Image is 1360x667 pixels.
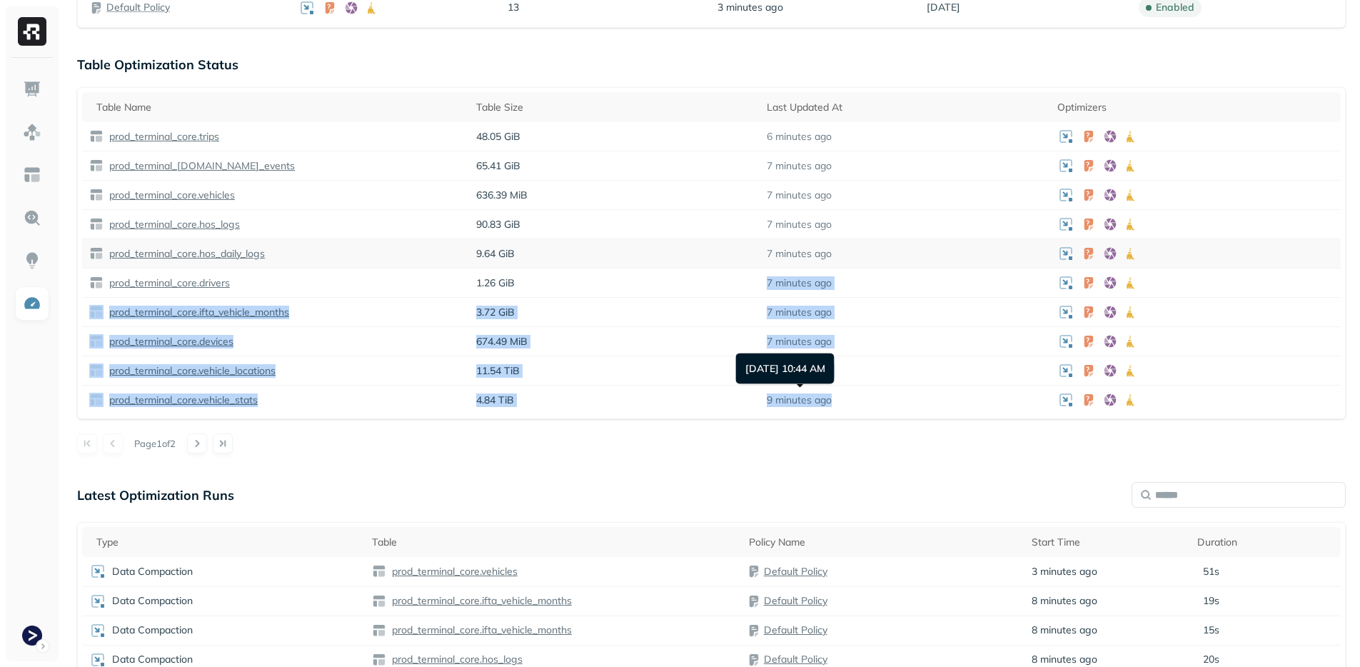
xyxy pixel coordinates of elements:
a: prod_terminal_core.hos_logs [104,218,240,231]
p: 7 minutes ago [767,335,832,348]
p: prod_terminal_core.trips [106,130,219,144]
p: 7 minutes ago [767,306,832,319]
p: prod_terminal_core.vehicle_stats [106,393,258,407]
p: 9 minutes ago [767,393,832,407]
img: table [89,217,104,231]
p: Latest Optimization Runs [77,487,234,503]
p: prod_terminal_core.vehicles [106,189,235,202]
p: 636.39 MiB [476,189,752,202]
img: table [372,653,386,667]
p: 65.41 GiB [476,159,752,173]
img: table [89,393,104,407]
p: prod_terminal_core.vehicles [389,565,518,578]
img: table [89,305,104,319]
a: Default Policy [764,623,827,636]
div: Last Updated At [767,101,1043,114]
img: table [372,564,386,578]
img: table [372,623,386,638]
p: enabled [1156,1,1194,14]
p: 90.83 GiB [476,218,752,231]
p: 20s [1203,653,1219,666]
p: prod_terminal_core.ifta_vehicle_months [389,623,572,637]
p: Data Compaction [112,565,193,578]
p: prod_terminal_core.hos_logs [106,218,240,231]
p: 6 minutes ago [767,130,832,144]
p: prod_terminal_[DOMAIN_NAME]_events [106,159,295,173]
p: 7 minutes ago [767,247,832,261]
p: 15s [1203,623,1219,637]
a: prod_terminal_core.vehicles [386,565,518,578]
img: Dashboard [23,80,41,99]
span: 3 minutes ago [717,1,783,14]
a: prod_terminal_core.drivers [104,276,230,290]
img: table [89,159,104,173]
img: table [89,129,104,144]
a: prod_terminal_core.hos_logs [386,653,523,666]
div: Duration [1197,536,1334,549]
div: Table Size [476,101,752,114]
img: Query Explorer [23,209,41,227]
p: 7 minutes ago [767,218,832,231]
a: prod_terminal_core.vehicles [104,189,235,202]
img: Terminal [22,626,42,646]
div: Start Time [1032,536,1183,549]
p: 11.54 TiB [476,364,752,378]
img: table [89,188,104,202]
div: Optimizers [1057,101,1334,114]
p: Data Compaction [112,594,193,608]
img: table [89,363,104,378]
a: prod_terminal_core.ifta_vehicle_months [386,594,572,608]
p: 13 [508,1,702,14]
p: 7 minutes ago [767,159,832,173]
p: 4.84 TiB [476,393,752,407]
p: 19s [1203,594,1219,608]
p: prod_terminal_core.devices [106,335,233,348]
p: prod_terminal_core.vehicle_locations [106,364,276,378]
p: 9.64 GiB [476,247,752,261]
span: 8 minutes ago [1032,623,1097,637]
div: [DATE] 10:44 AM [736,353,835,384]
p: Page 1 of 2 [134,437,176,450]
a: prod_terminal_core.devices [104,335,233,348]
p: 1.26 GiB [476,276,752,290]
img: Optimization [23,294,41,313]
a: prod_terminal_core.hos_daily_logs [104,247,265,261]
p: 3.72 GiB [476,306,752,319]
p: prod_terminal_core.hos_daily_logs [106,247,265,261]
a: prod_terminal_[DOMAIN_NAME]_events [104,159,295,173]
a: Default Policy [106,1,170,14]
a: prod_terminal_core.vehicle_stats [104,393,258,407]
p: 674.49 MiB [476,335,752,348]
div: Table [372,536,735,549]
p: 51s [1203,565,1219,578]
span: [DATE] [927,1,960,14]
img: table [372,594,386,608]
img: table [89,246,104,261]
p: 7 minutes ago [767,276,832,290]
img: Ryft [18,17,46,46]
span: 8 minutes ago [1032,594,1097,608]
a: prod_terminal_core.vehicle_locations [104,364,276,378]
p: 7 minutes ago [767,189,832,202]
div: Type [96,536,358,549]
a: Default Policy [764,594,827,607]
p: prod_terminal_core.ifta_vehicle_months [389,594,572,608]
img: table [89,334,104,348]
img: table [89,276,104,290]
div: Table Name [96,101,462,114]
span: 3 minutes ago [1032,565,1097,578]
a: prod_terminal_core.trips [104,130,219,144]
p: Table Optimization Status [77,56,1346,73]
span: 8 minutes ago [1032,653,1097,666]
a: Default Policy [764,565,827,578]
div: Policy Name [749,536,1017,549]
p: prod_terminal_core.drivers [106,276,230,290]
img: Asset Explorer [23,166,41,184]
p: Data Compaction [112,623,193,637]
p: prod_terminal_core.hos_logs [389,653,523,666]
a: Default Policy [764,653,827,666]
img: Assets [23,123,41,141]
p: 48.05 GiB [476,130,752,144]
p: Data Compaction [112,653,193,666]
